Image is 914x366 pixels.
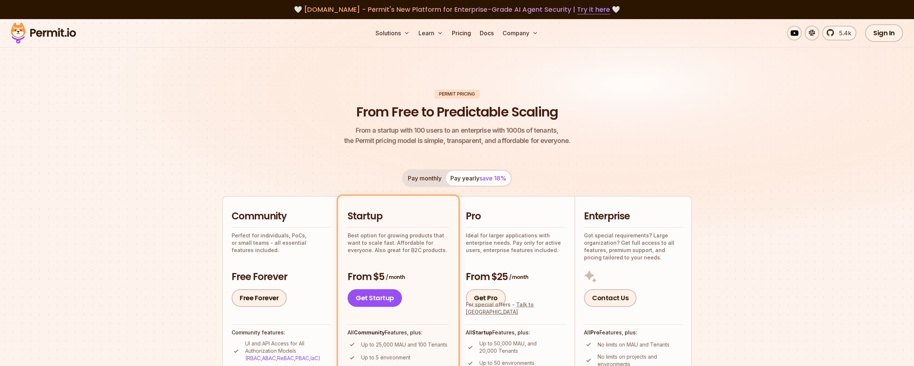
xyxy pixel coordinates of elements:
a: ABAC [262,355,276,361]
a: Sign In [865,24,903,42]
span: / month [386,273,405,281]
p: Up to 5 environment [361,354,410,361]
a: Try it here [577,5,610,14]
h2: Community [232,210,331,223]
p: Got special requirements? Large organization? Get full access to all features, premium support, a... [584,232,682,261]
button: Company [500,26,541,40]
a: Docs [477,26,497,40]
h4: Community features: [232,329,331,336]
strong: Community [354,329,385,335]
div: Permit Pricing [435,90,479,98]
button: Learn [416,26,446,40]
h3: Free Forever [232,270,331,284]
span: / month [509,273,528,281]
h4: All Features, plus: [466,329,566,336]
div: For special offers - [466,301,566,316]
a: 5.4k [822,26,856,40]
a: Get Pro [466,289,506,307]
a: RBAC [247,355,261,361]
a: IaC [311,355,318,361]
p: No limits on MAU and Tenants [598,341,670,348]
a: Get Startup [348,289,402,307]
span: From a startup with 100 users to an enterprise with 1000s of tenants, [344,125,570,136]
h2: Pro [466,210,566,223]
span: [DOMAIN_NAME] - Permit's New Platform for Enterprise-Grade AI Agent Security | [304,5,610,14]
strong: Startup [472,329,492,335]
p: Perfect for individuals, PoCs, or small teams - all essential features included. [232,232,331,254]
p: Up to 50,000 MAU, and 20,000 Tenants [479,340,566,355]
p: UI and API Access for All Authorization Models ( , , , , ) [245,340,331,362]
a: ReBAC [277,355,294,361]
h2: Enterprise [584,210,682,223]
a: Contact Us [584,289,636,307]
div: 🤍 🤍 [18,4,896,15]
h3: From $5 [348,270,449,284]
p: Up to 25,000 MAU and 100 Tenants [361,341,447,348]
img: Permit logo [7,21,79,46]
a: Pricing [449,26,474,40]
span: 5.4k [835,29,851,37]
p: the Permit pricing model is simple, transparent, and affordable for everyone. [344,125,570,146]
h1: From Free to Predictable Scaling [356,103,558,121]
p: Ideal for larger applications with enterprise needs. Pay only for active users, enterprise featur... [466,232,566,254]
h3: From $25 [466,270,566,284]
button: Pay monthly [403,171,446,186]
button: Solutions [373,26,413,40]
h2: Startup [348,210,449,223]
strong: Pro [590,329,599,335]
p: Best option for growing products that want to scale fast. Affordable for everyone. Also great for... [348,232,449,254]
a: PBAC [295,355,309,361]
h4: All Features, plus: [584,329,682,336]
a: Free Forever [232,289,287,307]
h4: All Features, plus: [348,329,449,336]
